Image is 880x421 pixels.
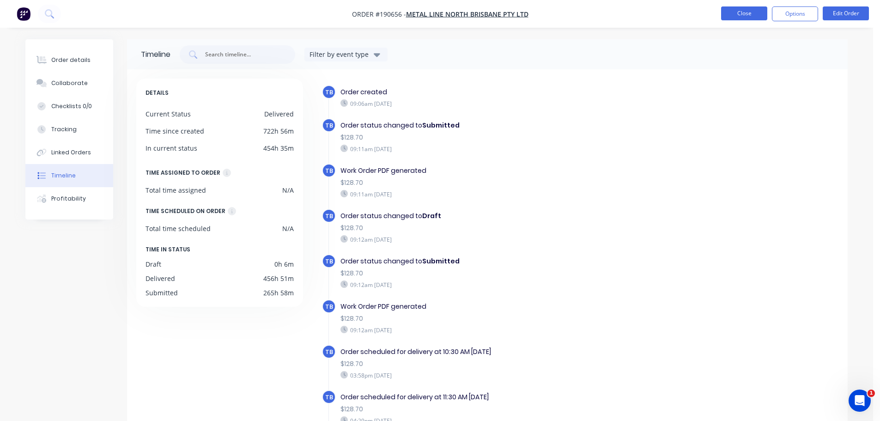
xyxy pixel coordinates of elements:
[340,87,660,97] div: Order created
[282,224,294,233] div: N/A
[6,4,24,21] button: go back
[340,178,660,188] div: $128.70
[422,256,460,266] b: Submitted
[325,166,333,175] span: TB
[51,56,91,64] div: Order details
[25,187,113,210] button: Profitability
[146,168,220,178] div: TIME ASSIGNED TO ORDER
[146,143,197,153] div: In current status
[849,390,871,412] iframe: Intercom live chat
[158,299,173,314] button: Send a message…
[340,256,660,266] div: Order status changed to
[340,404,660,414] div: $128.70
[146,259,161,269] div: Draft
[325,393,333,402] span: TB
[264,109,294,119] div: Delivered
[59,303,66,310] button: Start recording
[45,5,64,12] h1: Team
[146,185,206,195] div: Total time assigned
[145,4,162,21] button: Home
[340,223,660,233] div: $128.70
[325,302,333,311] span: TB
[721,6,767,20] button: Close
[325,257,333,266] span: TB
[868,390,875,397] span: 1
[146,206,225,216] div: TIME SCHEDULED ON ORDER
[325,348,333,356] span: TB
[340,235,660,244] div: 09:12am [DATE]
[44,303,51,310] button: Upload attachment
[263,126,294,136] div: 722h 56m
[340,314,660,323] div: $128.70
[57,68,95,75] span: from Factory
[25,72,113,95] button: Collaborate
[340,347,660,357] div: Order scheduled for delivery at 10:30 AM [DATE]
[340,359,660,369] div: $128.70
[823,6,869,20] button: Edit Order
[274,259,294,269] div: 0h 6m
[25,49,113,72] button: Order details
[422,211,441,220] b: Draft
[146,109,191,119] div: Current Status
[51,171,76,180] div: Timeline
[8,283,177,299] textarea: Message…
[263,288,294,298] div: 265h 58m
[263,274,294,283] div: 456h 51m
[45,12,101,21] p: Active over [DATE]
[25,164,113,187] button: Timeline
[146,126,204,136] div: Time since created
[162,4,179,20] div: Close
[325,212,333,220] span: TB
[325,88,333,97] span: TB
[7,53,177,148] div: Team says…
[51,195,86,203] div: Profitability
[146,274,175,283] div: Delivered
[340,281,660,289] div: 09:12am [DATE]
[325,121,333,130] span: TB
[340,302,660,311] div: Work Order PDF generated
[19,65,34,79] img: Profile image for Team
[25,118,113,141] button: Tracking
[422,121,460,130] b: Submitted
[7,53,177,137] div: Profile image for TeamTeamfrom FactoryHi [PERSON_NAME],If your team is laser cutting components, ...
[340,99,660,108] div: 09:06am [DATE]
[204,50,281,59] input: Search timeline...
[146,288,178,298] div: Submitted
[25,141,113,164] button: Linked Orders
[772,6,818,21] button: Options
[340,326,660,334] div: 09:12am [DATE]
[310,49,371,59] div: Filter by event type
[26,5,41,20] img: Profile image for Team
[41,68,57,75] span: Team
[14,303,22,310] button: Emoji picker
[304,48,388,61] button: Filter by event type
[340,268,660,278] div: $128.70
[406,10,528,18] a: Metal Line North Brisbane Pty Ltd
[146,88,169,98] span: DETAILS
[340,121,660,130] div: Order status changed to
[340,190,660,198] div: 09:11am [DATE]
[340,166,660,176] div: Work Order PDF generated
[263,143,294,153] div: 454h 35m
[146,224,211,233] div: Total time scheduled
[51,125,77,134] div: Tracking
[51,102,92,110] div: Checklists 0/0
[25,95,113,118] button: Checklists 0/0
[352,10,406,18] span: Order #190656 -
[340,145,660,153] div: 09:11am [DATE]
[141,49,170,60] div: Timeline
[340,392,660,402] div: Order scheduled for delivery at 11:30 AM [DATE]
[146,244,190,255] span: TIME IN STATUS
[340,133,660,142] div: $128.70
[17,7,30,21] img: Factory
[340,371,660,379] div: 03:58pm [DATE]
[51,148,91,157] div: Linked Orders
[51,79,88,87] div: Collaborate
[282,185,294,195] div: N/A
[29,303,36,310] button: Gif picker
[340,211,660,221] div: Order status changed to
